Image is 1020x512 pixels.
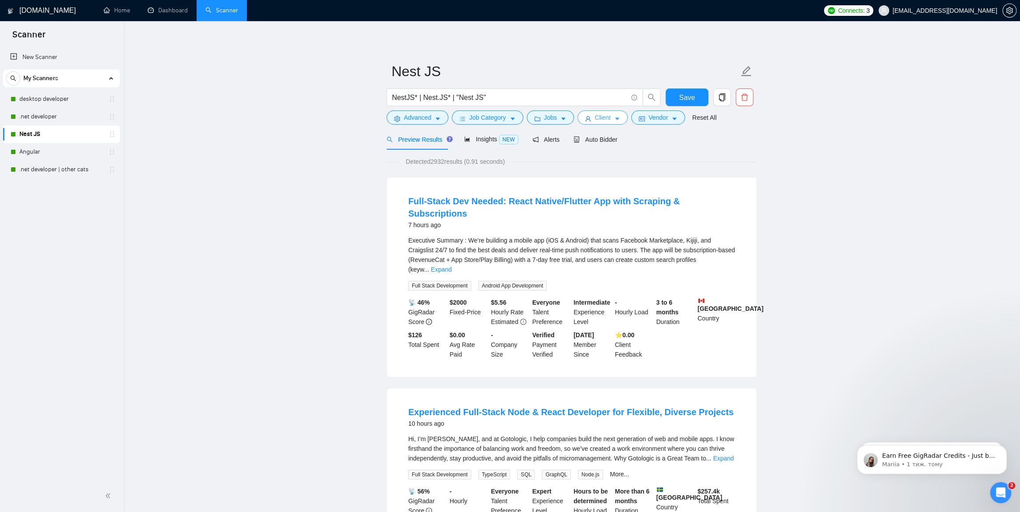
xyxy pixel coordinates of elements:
span: NEW [499,135,518,144]
span: Estimated [491,318,518,325]
a: dashboardDashboard [148,7,188,14]
span: Full Stack Development [408,470,471,479]
div: Executive Summary : We’re building a mobile app (iOS & Android) that scans Facebook Marketplace, ... [408,236,735,274]
span: Client [595,113,611,122]
b: [DATE] [573,332,594,339]
span: Advanced [404,113,431,122]
div: Total Spent [406,330,448,359]
b: Expert [532,488,551,495]
div: Payment Verified [530,330,572,359]
span: Alerts [532,136,560,143]
span: double-left [105,491,114,500]
span: Jobs [544,113,557,122]
span: caret-down [510,115,516,122]
span: bars [459,115,465,122]
span: ... [706,455,711,462]
span: Save [679,92,695,103]
span: search [643,93,660,101]
span: Auto Bidder [573,136,617,143]
b: Everyone [532,299,560,306]
button: setting [1002,4,1016,18]
span: robot [573,136,580,143]
div: Company Size [489,330,531,359]
input: Scanner name... [391,60,739,82]
b: Hours to be determined [573,488,608,505]
b: - [491,332,493,339]
span: info-circle [631,95,637,100]
b: - [615,299,617,306]
b: Everyone [491,488,519,495]
b: $0.00 [450,332,465,339]
div: Duration [655,298,696,327]
b: [GEOGRAPHIC_DATA] [656,486,722,501]
div: Hourly Load [613,298,655,327]
div: Avg Rate Paid [448,330,489,359]
span: holder [108,148,115,155]
span: Vendor [648,113,668,122]
img: logo [7,4,14,18]
a: .net developer [19,108,103,125]
button: idcardVendorcaret-down [631,111,685,125]
span: user [881,7,887,14]
a: Expand [713,455,733,462]
span: Node.js [578,470,603,479]
span: caret-down [435,115,441,122]
span: caret-down [671,115,678,122]
a: Angular [19,143,103,161]
span: copy [714,93,730,101]
span: My Scanners [23,70,58,87]
div: Tooltip anchor [446,135,454,143]
span: user [585,115,591,122]
div: Country [696,298,737,327]
b: $ 126 [408,332,422,339]
span: holder [108,166,115,173]
span: 3 [866,6,870,15]
span: Preview Results [387,136,450,143]
a: Reset All [692,113,716,122]
button: search [643,88,660,106]
li: My Scanners [3,70,120,178]
button: search [6,71,20,85]
span: idcard [639,115,645,122]
span: area-chart [464,136,470,142]
button: Save [666,88,708,106]
span: Connects: [838,6,864,15]
b: Verified [532,332,555,339]
div: Experience Level [572,298,613,327]
div: Fixed-Price [448,298,489,327]
span: folder [534,115,540,122]
b: 📡 46% [408,299,430,306]
b: $ 2000 [450,299,467,306]
a: searchScanner [205,7,238,14]
div: 10 hours ago [408,418,733,429]
div: Hourly Rate [489,298,531,327]
iframe: Intercom live chat [990,482,1011,503]
span: GraphQL [542,470,570,479]
div: GigRadar Score [406,298,448,327]
span: delete [736,93,753,101]
a: Full-Stack Dev Needed: React Native/Flutter App with Scraping & Subscriptions [408,196,680,218]
b: Intermediate [573,299,610,306]
span: holder [108,113,115,120]
a: desktop developer [19,90,103,108]
a: setting [1002,7,1016,14]
a: New Scanner [10,48,113,66]
a: More... [610,471,629,478]
span: setting [394,115,400,122]
button: folderJobscaret-down [527,111,574,125]
div: Member Since [572,330,613,359]
span: Scanner [5,28,52,47]
img: 🇨🇦 [698,298,704,304]
a: Expand [431,266,451,273]
span: 2 [1008,482,1015,489]
span: notification [532,136,539,143]
b: More than 6 months [615,488,650,505]
span: exclamation-circle [520,319,526,325]
div: 7 hours ago [408,220,735,230]
button: delete [736,88,753,106]
b: ⭐️ 0.00 [615,332,634,339]
span: info-circle [426,319,432,325]
span: Android App Development [478,281,547,291]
